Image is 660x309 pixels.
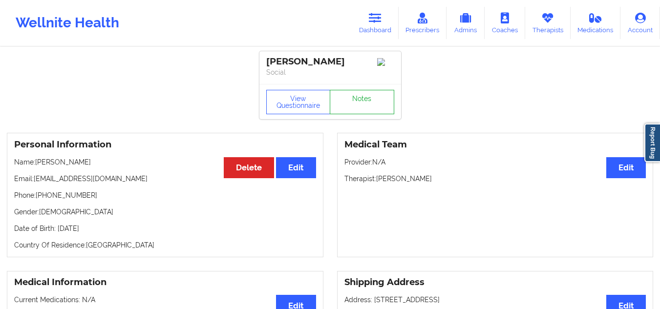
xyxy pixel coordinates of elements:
[330,90,394,114] a: Notes
[14,139,316,150] h3: Personal Information
[14,207,316,217] p: Gender: [DEMOGRAPHIC_DATA]
[14,157,316,167] p: Name: [PERSON_NAME]
[525,7,571,39] a: Therapists
[344,295,646,305] p: Address: [STREET_ADDRESS]
[485,7,525,39] a: Coaches
[266,67,394,77] p: Social
[14,190,316,200] p: Phone: [PHONE_NUMBER]
[344,139,646,150] h3: Medical Team
[14,277,316,288] h3: Medical Information
[14,174,316,184] p: Email: [EMAIL_ADDRESS][DOMAIN_NAME]
[344,157,646,167] p: Provider: N/A
[344,174,646,184] p: Therapist: [PERSON_NAME]
[276,157,316,178] button: Edit
[14,240,316,250] p: Country Of Residence: [GEOGRAPHIC_DATA]
[14,224,316,233] p: Date of Birth: [DATE]
[644,124,660,162] a: Report Bug
[571,7,621,39] a: Medications
[447,7,485,39] a: Admins
[14,295,316,305] p: Current Medications: N/A
[266,56,394,67] div: [PERSON_NAME]
[344,277,646,288] h3: Shipping Address
[377,58,394,66] img: Image%2Fplaceholer-image.png
[266,90,331,114] button: View Questionnaire
[352,7,399,39] a: Dashboard
[399,7,447,39] a: Prescribers
[224,157,274,178] button: Delete
[606,157,646,178] button: Edit
[620,7,660,39] a: Account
